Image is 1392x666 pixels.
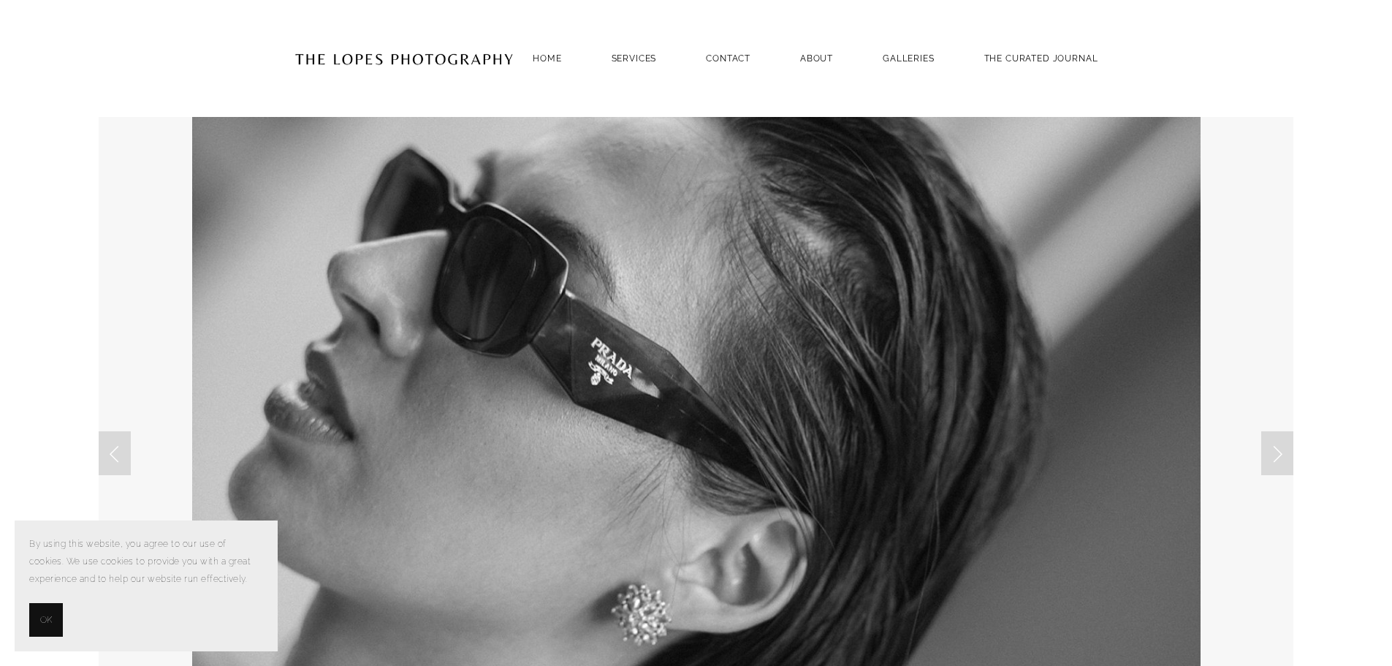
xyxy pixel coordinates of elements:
[15,521,278,651] section: Cookie banner
[40,611,52,629] span: OK
[29,603,63,637] button: OK
[29,535,263,589] p: By using this website, you agree to our use of cookies. We use cookies to provide you with a grea...
[984,48,1098,68] a: THE CURATED JOURNAL
[612,53,657,64] a: SERVICES
[99,431,131,475] a: Previous Slide
[1261,431,1293,475] a: Next Slide
[294,23,514,94] img: Portugal Wedding Photographer | The Lopes Photography
[533,48,561,68] a: Home
[883,48,935,68] a: GALLERIES
[706,48,750,68] a: Contact
[800,48,833,68] a: ABOUT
